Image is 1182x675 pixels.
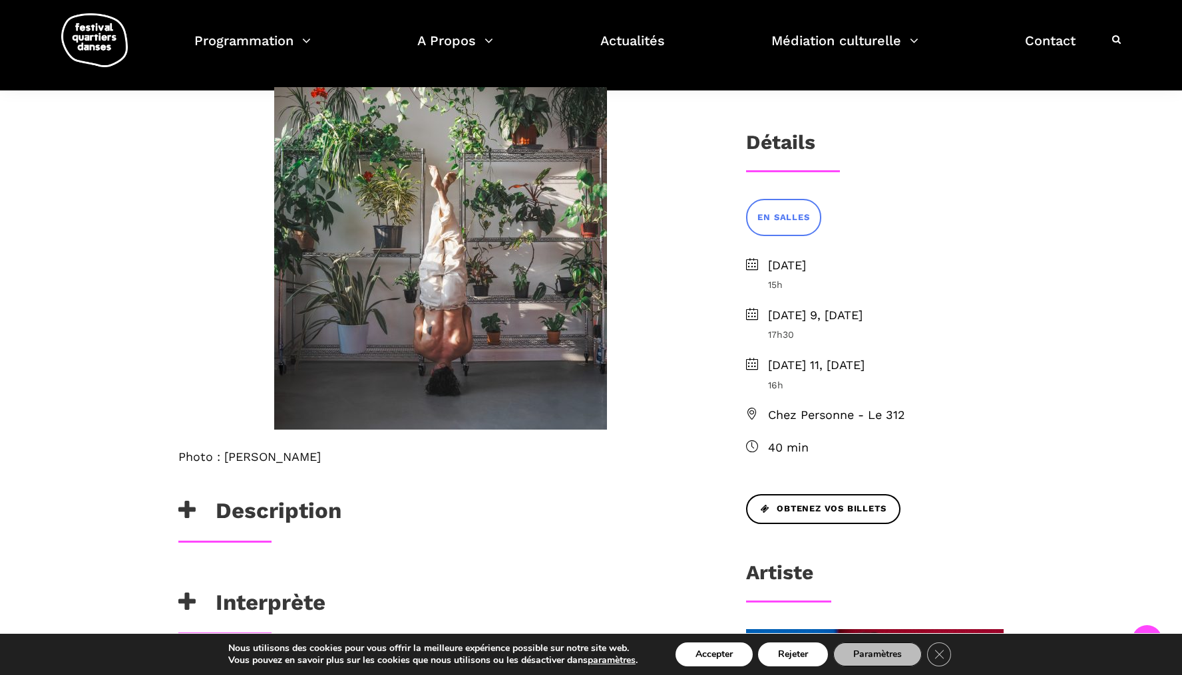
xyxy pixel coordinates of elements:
button: Close GDPR Cookie Banner [927,642,951,666]
a: Médiation culturelle [771,29,918,68]
h6: Photo : [PERSON_NAME] [178,450,703,464]
img: logo-fqd-med [61,13,128,67]
a: Actualités [600,29,665,68]
button: Rejeter [758,642,828,666]
a: EN SALLES [746,199,821,235]
span: 15h [768,277,1004,292]
span: [DATE] 9, [DATE] [768,306,1004,325]
h3: Interprète [178,589,325,622]
button: Accepter [676,642,753,666]
span: 17h30 [768,327,1004,342]
button: paramètres [588,654,636,666]
a: Programmation [194,29,311,68]
button: Paramètres [833,642,922,666]
a: A Propos [417,29,493,68]
span: 40 min [768,438,1004,458]
span: Obtenez vos billets [761,502,886,516]
span: EN SALLES [757,211,809,225]
span: [DATE] 11, [DATE] [768,356,1004,375]
span: [DATE] [768,256,1004,275]
a: Contact [1025,29,1076,68]
p: Vous pouvez en savoir plus sur les cookies que nous utilisons ou les désactiver dans . [228,654,638,666]
span: Chez Personne - Le 312 [768,406,1004,425]
p: Nous utilisons des cookies pour vous offrir la meilleure expérience possible sur notre site web. [228,642,638,654]
h3: Artiste [746,561,813,594]
span: 16h [768,378,1004,392]
h3: Description [178,497,341,531]
a: Obtenez vos billets [746,494,900,524]
h3: Détails [746,130,815,164]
